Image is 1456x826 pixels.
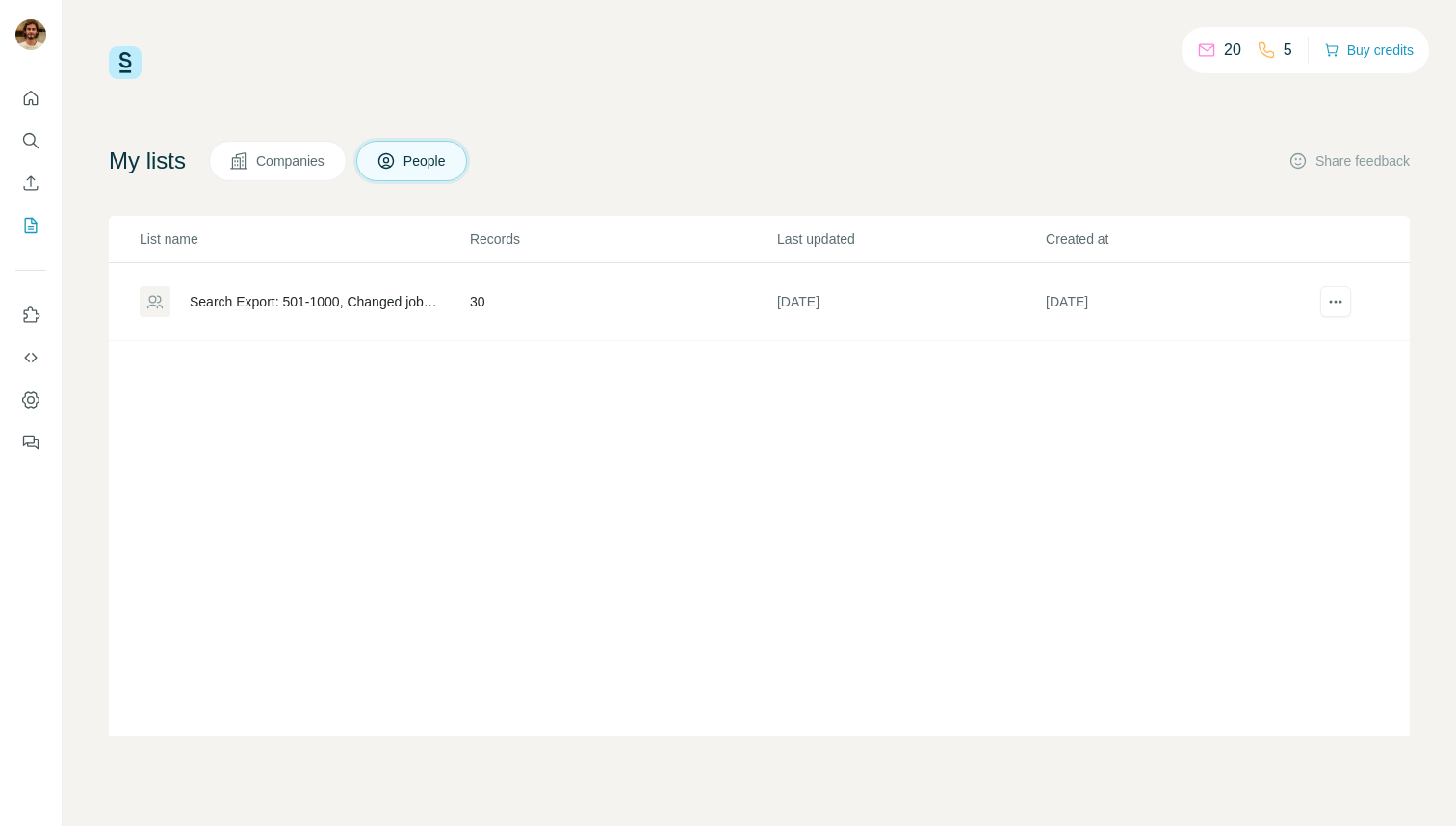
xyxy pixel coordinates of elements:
[15,208,46,243] button: My lists
[776,263,1045,341] td: [DATE]
[1284,39,1292,62] p: 5
[1045,263,1313,341] td: [DATE]
[1320,286,1351,317] button: actions
[1224,39,1241,62] p: 20
[15,383,46,417] button: Dashboard
[1288,151,1410,171] button: Share feedback
[15,298,46,333] button: Use Surfe on LinkedIn
[403,151,448,171] span: People
[190,292,437,311] div: Search Export: 501-1000, Changed jobs, Security/Risk IT - [DATE] 11:13
[777,229,1044,249] p: Last updated
[109,46,142,79] img: Surfe Logo
[15,340,46,375] button: Use Surfe API
[140,229,468,249] p: List name
[15,81,46,116] button: Quick start
[15,166,46,200] button: Enrich CSV
[109,146,186,176] h4: My lists
[470,229,775,249] p: Records
[15,425,46,460] button: Feedback
[15,123,46,158] button: Search
[256,151,326,171] span: Companies
[469,263,776,341] td: 30
[1046,229,1313,249] p: Created at
[15,19,46,50] img: Avatar
[1324,37,1414,64] button: Buy credits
